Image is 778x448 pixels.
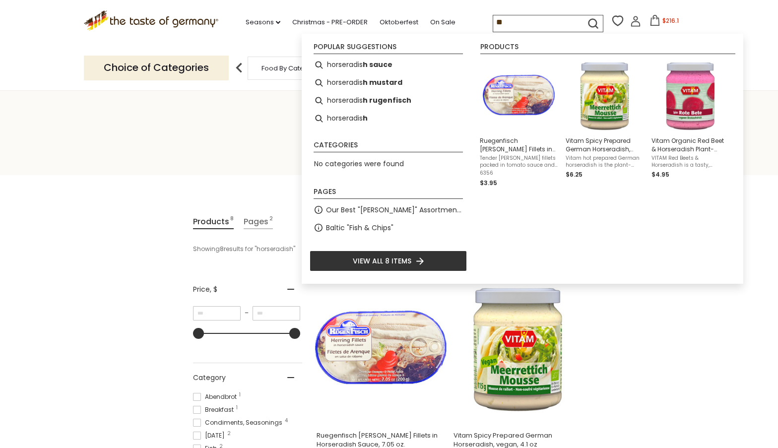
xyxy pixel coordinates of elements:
button: $216.1 [643,15,685,30]
li: horseradish [310,110,467,128]
a: View Products Tab [193,215,234,229]
span: 2 [269,215,273,228]
span: [DATE] [193,431,228,440]
li: horseradish mustard [310,74,467,92]
a: Baltic "Fish & Chips" [326,222,393,234]
h1: Search results [31,133,747,155]
span: 8 [230,215,234,228]
a: Herring fillets in horseradish sauceRuegenfisch [PERSON_NAME] Fillets in Horseradish Sauce, 7.05 ... [480,60,558,188]
li: Vitam Organic Red Beet & Horseradish Plant-Based Savory Spread, 4.4 oz [648,56,733,192]
span: , $ [210,284,217,294]
span: 6356 [480,170,558,177]
b: h [363,113,368,124]
span: $3.95 [480,179,497,187]
div: Showing results for " " [193,241,434,257]
img: Herring fillets in horseradish sauce [483,60,555,132]
img: Vitam Spicy Prepared German Horseradish, vegan, 4.1 oz [452,284,583,415]
a: View Pages Tab [244,215,273,229]
p: Choice of Categories [84,56,229,80]
a: Vitam Spicy Prepared German Horseradish, vegan, 4.1 ozVitam hot prepared German horseradish is th... [566,60,644,188]
a: Christmas - PRE-ORDER [292,17,368,28]
a: Oktoberfest [380,17,418,28]
a: Food By Category [261,64,319,72]
span: 1 [236,405,238,410]
li: Baltic "Fish & Chips" [310,219,467,237]
li: horseradish sauce [310,56,467,74]
span: Vitam Organic Red Beet & Horseradish Plant-Based Savory Spread, 4.4 oz [651,136,729,153]
li: Vitam Spicy Prepared German Horseradish, vegan, 4.1 oz [562,56,648,192]
span: VITAM Red Beets & Horseradish is a tasty, refreshing sandwich spread refined with a hint of horse... [651,155,729,169]
span: $216.1 [662,16,679,25]
span: View all 8 items [353,256,411,266]
img: previous arrow [229,58,249,78]
span: 2 [227,431,231,436]
div: Instant Search Results [302,34,743,284]
span: $6.25 [566,170,583,179]
li: Products [480,43,735,54]
a: Seasons [246,17,280,28]
a: Our Best "[PERSON_NAME]" Assortment: 33 Choices For The Grillabend [326,204,463,216]
b: 8 [220,245,224,254]
li: Categories [314,141,463,152]
li: horseradish rugenfisch [310,92,467,110]
span: – [241,309,253,318]
span: Category [193,373,226,383]
span: Abendbrot [193,392,240,401]
li: View all 8 items [310,251,467,271]
li: Our Best "[PERSON_NAME]" Assortment: 33 Choices For The Grillabend [310,201,467,219]
span: 4 [285,418,288,423]
b: h rugenfisch [363,95,411,106]
li: Pages [314,188,463,199]
b: h mustard [363,77,402,88]
span: Vitam hot prepared German horseradish is the plant-based alternative to ordinary horseradish with... [566,155,644,169]
span: Vitam Spicy Prepared German Horseradish, vegan, 4.1 oz [566,136,644,153]
li: Ruegenfisch Herring Fillets in Horseradish Sauce, 7.05 oz. [476,56,562,192]
a: Vitam Organic Red Beet & Horseradish Plant-Based Savory Spread, 4.4 ozVITAM Red Beets & Horseradi... [651,60,729,188]
b: h sauce [363,59,392,70]
span: Breakfast [193,405,237,414]
img: Herring fillets in horseradish sauce [315,284,447,415]
a: On Sale [430,17,455,28]
span: Tender [PERSON_NAME] fillets packed in tomato sauce and vegetable oil, with a kick of horseradish... [480,155,558,169]
span: Condiments, Seasonings [193,418,285,427]
span: $4.95 [651,170,669,179]
span: Price [193,284,217,295]
li: Popular suggestions [314,43,463,54]
span: Ruegenfisch [PERSON_NAME] Fillets in Horseradish Sauce, 7.05 oz. [480,136,558,153]
span: 1 [239,392,241,397]
span: No categories were found [314,159,404,169]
